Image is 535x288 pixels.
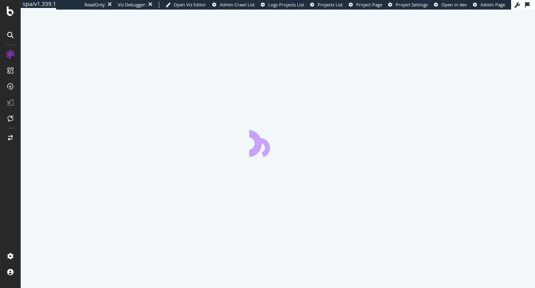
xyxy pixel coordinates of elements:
[356,2,382,8] span: Project Page
[84,2,106,8] div: ReadOnly:
[310,2,343,8] a: Projects List
[441,2,467,8] span: Open in dev
[166,2,206,8] a: Open Viz Editor
[212,2,255,8] a: Admin Crawl List
[220,2,255,8] span: Admin Crawl List
[174,2,206,8] span: Open Viz Editor
[268,2,304,8] span: Logs Projects List
[349,2,382,8] a: Project Page
[318,2,343,8] span: Projects List
[261,2,304,8] a: Logs Projects List
[118,2,146,8] div: Viz Debugger:
[396,2,428,8] span: Project Settings
[434,2,467,8] a: Open in dev
[473,2,505,8] a: Admin Page
[480,2,505,8] span: Admin Page
[249,128,307,157] div: animation
[388,2,428,8] a: Project Settings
